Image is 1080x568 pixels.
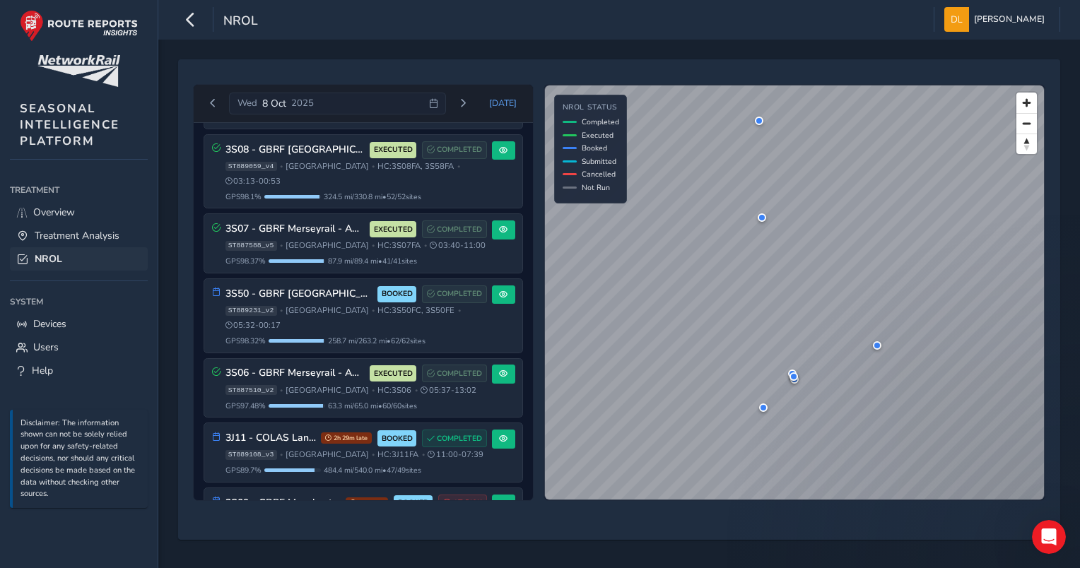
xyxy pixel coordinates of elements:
[328,401,417,411] span: 63.3 mi / 65.0 mi • 60 / 60 sites
[10,179,148,201] div: Treatment
[286,240,369,251] span: [GEOGRAPHIC_DATA]
[225,162,277,172] span: ST889059_v4
[201,95,225,112] button: Previous day
[458,307,461,314] span: •
[944,7,1050,32] button: [PERSON_NAME]
[563,103,619,112] h4: NROL Status
[223,12,258,32] span: NROL
[324,465,421,475] span: 484.4 mi / 540.0 mi • 47 / 49 sites
[372,162,375,170] span: •
[372,386,375,394] span: •
[225,320,281,331] span: 05:32 - 00:17
[457,162,460,170] span: •
[437,433,482,444] span: COMPLETED
[225,367,365,379] h3: 3S06 - GBRF Merseyrail - AM Wirral
[280,307,283,314] span: •
[1016,93,1037,113] button: Zoom in
[944,7,969,32] img: diamond-layout
[582,182,610,193] span: Not Run
[33,341,59,354] span: Users
[582,143,607,153] span: Booked
[1016,113,1037,134] button: Zoom out
[377,161,454,172] span: HC: 3S08FA, 3S58FA
[582,156,616,167] span: Submitted
[286,305,369,316] span: [GEOGRAPHIC_DATA]
[237,97,257,110] span: Wed
[291,97,314,110] span: 2025
[437,224,482,235] span: COMPLETED
[33,206,75,219] span: Overview
[453,497,482,509] span: AT RISK
[377,305,454,316] span: HC: 3S50FC, 3S50FE
[374,144,413,155] span: EXECUTED
[10,291,148,312] div: System
[225,241,277,251] span: ST887588_v5
[286,161,369,172] span: [GEOGRAPHIC_DATA]
[10,359,148,382] a: Help
[437,368,482,379] span: COMPLETED
[225,223,365,235] h3: 3S07 - GBRF Merseyrail - AM Northern
[421,385,476,396] span: 05:37 - 13:02
[398,497,429,509] span: BOOKED
[377,385,411,396] span: HC: 3S06
[374,368,413,379] span: EXECUTED
[582,130,614,141] span: Executed
[1016,134,1037,154] button: Reset bearing to north
[225,256,266,266] span: GPS 98.37 %
[280,386,283,394] span: •
[372,451,375,458] span: •
[37,55,120,87] img: customer logo
[382,288,413,300] span: BOOKED
[262,97,286,110] span: 8 Oct
[225,497,341,509] h3: 3S09 - GBRF Manchester West/[GEOGRAPHIC_DATA]
[489,97,517,109] span: [DATE]
[377,449,418,460] span: HC: 3J11FA
[225,450,277,460] span: ST889108_v3
[422,451,425,458] span: •
[372,307,375,314] span: •
[10,224,148,247] a: Treatment Analysis
[20,10,138,42] img: rr logo
[430,240,486,251] span: 03:40 - 11:00
[437,288,482,300] span: COMPLETED
[582,117,619,127] span: Completed
[225,336,266,346] span: GPS 98.32 %
[479,93,526,114] button: Today
[10,312,148,336] a: Devices
[321,432,372,444] span: 2h 29m late
[382,433,413,444] span: BOOKED
[324,191,421,202] span: 324.5 mi / 330.8 mi • 52 / 52 sites
[377,240,421,251] span: HC: 3S07FA
[545,85,1044,500] canvas: Map
[10,247,148,271] a: NROL
[225,401,266,411] span: GPS 97.48 %
[437,144,482,155] span: COMPLETED
[346,497,388,509] span: 15m late
[32,364,53,377] span: Help
[286,449,369,460] span: [GEOGRAPHIC_DATA]
[424,242,427,249] span: •
[10,201,148,224] a: Overview
[35,229,119,242] span: Treatment Analysis
[225,288,373,300] h3: 3S50 - GBRF [GEOGRAPHIC_DATA]
[225,465,262,475] span: GPS 89.7 %
[280,162,283,170] span: •
[1032,520,1066,554] iframe: Intercom live chat
[225,176,281,187] span: 03:13 - 00:53
[33,317,66,331] span: Devices
[415,386,418,394] span: •
[10,336,148,359] a: Users
[225,144,365,156] h3: 3S08 - GBRF [GEOGRAPHIC_DATA]/[GEOGRAPHIC_DATA]
[374,224,413,235] span: EXECUTED
[428,449,483,460] span: 11:00 - 07:39
[582,169,616,179] span: Cancelled
[20,100,119,149] span: SEASONAL INTELLIGENCE PLATFORM
[280,451,283,458] span: •
[280,242,283,249] span: •
[372,242,375,249] span: •
[20,418,141,501] p: Disclaimer: The information shown can not be solely relied upon for any safety-related decisions,...
[35,252,62,266] span: NROL
[451,95,474,112] button: Next day
[225,306,277,316] span: ST889231_v2
[974,7,1045,32] span: [PERSON_NAME]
